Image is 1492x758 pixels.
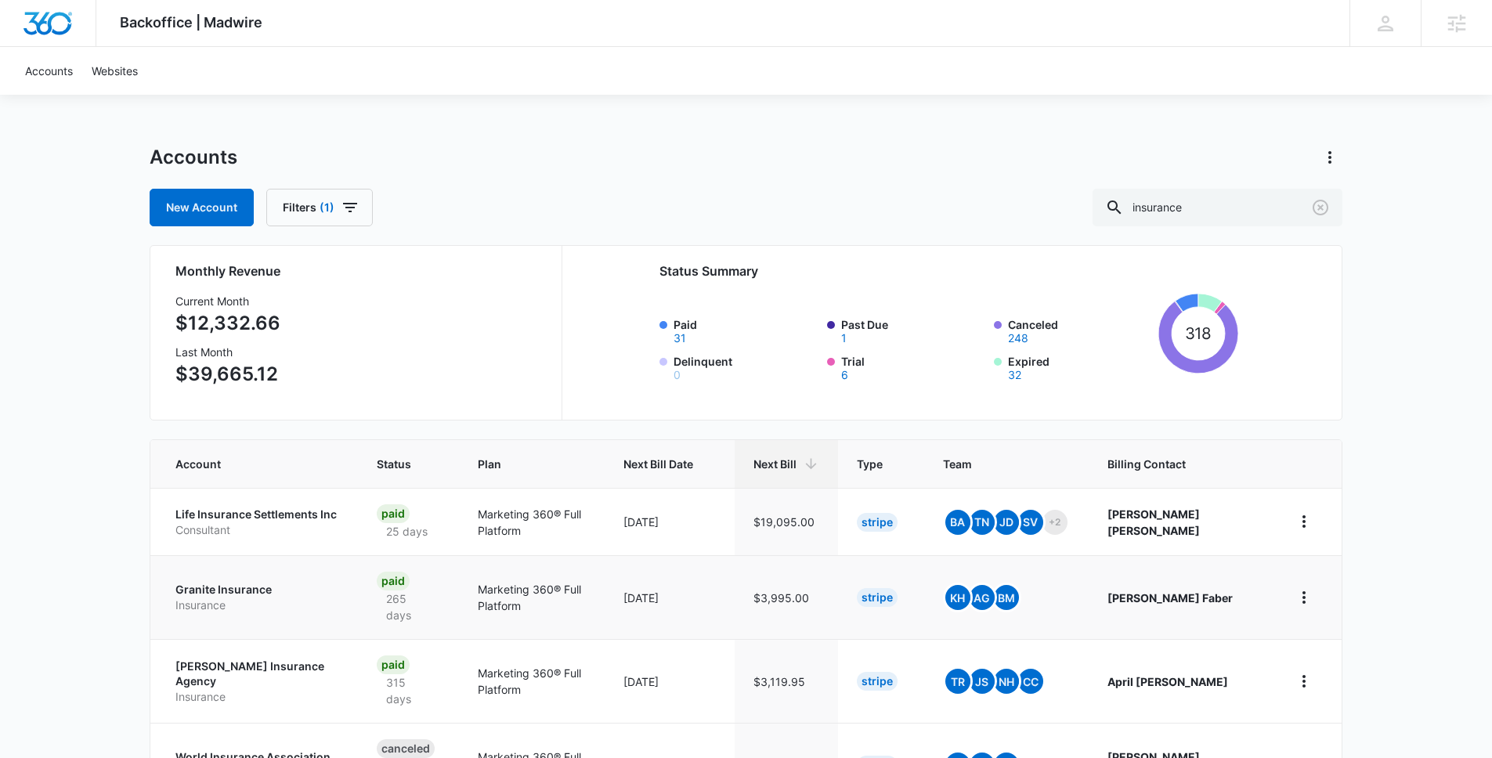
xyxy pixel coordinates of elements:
[175,507,339,522] p: Life Insurance Settlements Inc
[175,456,316,472] span: Account
[1008,370,1021,381] button: Expired
[82,47,147,95] a: Websites
[150,189,254,226] a: New Account
[841,353,985,381] label: Trial
[478,506,586,539] p: Marketing 360® Full Platform
[945,585,970,610] span: KH
[1042,510,1068,535] span: +2
[1292,669,1317,694] button: home
[175,582,339,612] a: Granite InsuranceInsurance
[1308,195,1333,220] button: Clear
[175,360,280,388] p: $39,665.12
[674,353,818,381] label: Delinquent
[841,370,848,381] button: Trial
[320,202,334,213] span: (1)
[943,456,1047,472] span: Team
[970,510,995,535] span: TN
[175,597,339,613] p: Insurance
[16,47,82,95] a: Accounts
[478,456,586,472] span: Plan
[945,510,970,535] span: BA
[377,523,437,540] p: 25 days
[994,669,1019,694] span: NH
[175,262,543,280] h2: Monthly Revenue
[674,333,686,344] button: Paid
[841,333,847,344] button: Past Due
[857,513,898,532] div: Stripe
[674,316,818,344] label: Paid
[175,309,280,337] p: $12,332.66
[175,659,339,689] p: [PERSON_NAME] Insurance Agency
[994,510,1019,535] span: JD
[175,522,339,538] p: Consultant
[175,659,339,705] a: [PERSON_NAME] Insurance AgencyInsurance
[753,456,797,472] span: Next Bill
[175,344,280,360] h3: Last Month
[841,316,985,344] label: Past Due
[1184,323,1212,343] tspan: 318
[1107,675,1228,688] strong: April [PERSON_NAME]
[175,689,339,705] p: Insurance
[857,456,883,472] span: Type
[1107,507,1200,537] strong: [PERSON_NAME] [PERSON_NAME]
[1008,333,1028,344] button: Canceled
[623,456,693,472] span: Next Bill Date
[1008,353,1152,381] label: Expired
[377,504,410,523] div: Paid
[1107,591,1233,605] strong: [PERSON_NAME] Faber
[1292,509,1317,534] button: home
[377,590,440,623] p: 265 days
[970,669,995,694] span: JS
[377,739,435,758] div: Canceled
[1018,510,1043,535] span: SV
[1008,316,1152,344] label: Canceled
[735,639,838,723] td: $3,119.95
[970,585,995,610] span: AG
[175,293,280,309] h3: Current Month
[945,669,970,694] span: TR
[1292,585,1317,610] button: home
[605,639,735,723] td: [DATE]
[377,655,410,674] div: Paid
[1317,145,1342,170] button: Actions
[1107,456,1254,472] span: Billing Contact
[659,262,1238,280] h2: Status Summary
[735,555,838,639] td: $3,995.00
[994,585,1019,610] span: BM
[175,582,339,597] p: Granite Insurance
[857,588,898,607] div: Stripe
[857,672,898,691] div: Stripe
[377,674,440,707] p: 315 days
[377,456,417,472] span: Status
[478,665,586,698] p: Marketing 360® Full Platform
[605,488,735,555] td: [DATE]
[120,14,262,31] span: Backoffice | Madwire
[478,581,586,614] p: Marketing 360® Full Platform
[735,488,838,555] td: $19,095.00
[266,189,373,226] button: Filters(1)
[1093,189,1342,226] input: Search
[150,146,237,169] h1: Accounts
[175,507,339,537] a: Life Insurance Settlements IncConsultant
[1018,669,1043,694] span: CC
[377,572,410,590] div: Paid
[605,555,735,639] td: [DATE]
